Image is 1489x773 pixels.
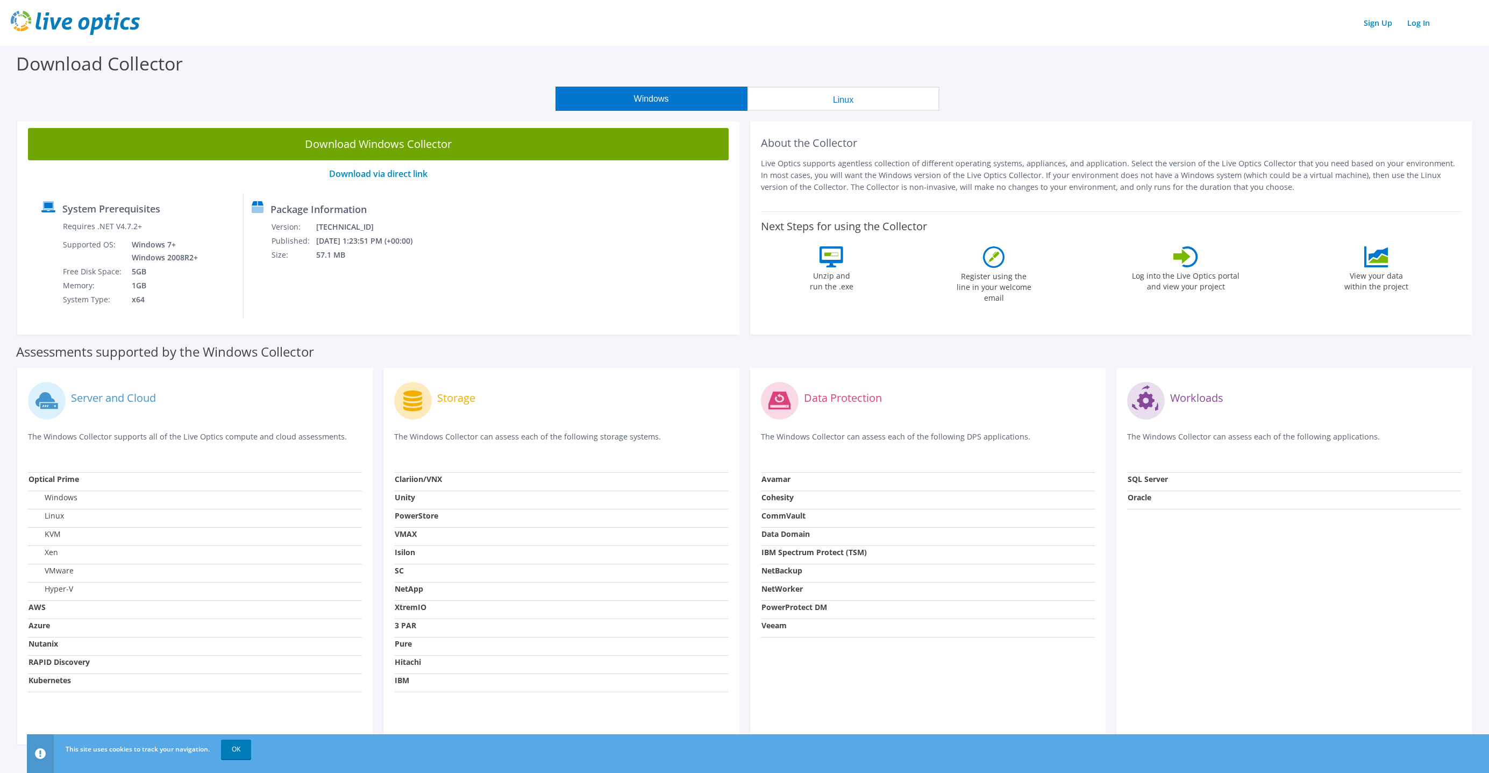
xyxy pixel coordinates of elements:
strong: CommVault [761,510,806,521]
td: [TECHNICAL_ID] [316,220,427,234]
label: Xen [29,547,58,558]
img: live_optics_svg.svg [11,11,140,35]
strong: XtremIO [395,602,426,612]
label: Requires .NET V4.7.2+ [63,221,142,232]
strong: Data Domain [761,529,810,539]
a: OK [221,740,251,759]
p: The Windows Collector can assess each of the following DPS applications. [761,431,1095,453]
strong: Nutanix [29,639,58,649]
strong: Hitachi [395,657,421,667]
strong: Oracle [1128,492,1151,502]
label: Workloads [1170,393,1223,403]
strong: IBM Spectrum Protect (TSM) [761,547,867,557]
td: 5GB [124,265,200,279]
strong: Clariion/VNX [395,474,442,484]
strong: Optical Prime [29,474,79,484]
p: Live Optics supports agentless collection of different operating systems, appliances, and applica... [761,158,1462,193]
p: The Windows Collector supports all of the Live Optics compute and cloud assessments. [28,431,362,453]
strong: Veeam [761,620,787,630]
strong: Azure [29,620,50,630]
p: The Windows Collector can assess each of the following storage systems. [394,431,728,453]
strong: NetBackup [761,565,802,576]
label: VMware [29,565,74,576]
label: KVM [29,529,61,540]
strong: VMAX [395,529,417,539]
button: Linux [747,87,939,111]
td: 57.1 MB [316,248,427,262]
td: System Type: [62,293,124,307]
label: Log into the Live Optics portal and view your project [1131,267,1240,292]
label: System Prerequisites [62,203,160,214]
strong: Kubernetes [29,675,71,685]
strong: AWS [29,602,46,612]
strong: IBM [395,675,409,685]
strong: PowerProtect DM [761,602,827,612]
td: Published: [271,234,316,248]
strong: Avamar [761,474,790,484]
td: x64 [124,293,200,307]
label: Download Collector [16,51,183,76]
a: Download Windows Collector [28,128,729,160]
strong: Unity [395,492,415,502]
td: Size: [271,248,316,262]
strong: NetApp [395,584,423,594]
td: Memory: [62,279,124,293]
strong: Isilon [395,547,415,557]
strong: SQL Server [1128,474,1168,484]
td: 1GB [124,279,200,293]
a: Download via direct link [329,168,428,180]
label: Unzip and run the .exe [807,267,856,292]
a: Log In [1402,15,1435,31]
label: View your data within the project [1337,267,1415,292]
label: Package Information [270,204,367,215]
strong: SC [395,565,404,576]
p: The Windows Collector can assess each of the following applications. [1127,431,1461,453]
label: Server and Cloud [71,393,156,403]
strong: RAPID Discovery [29,657,90,667]
td: Windows 7+ Windows 2008R2+ [124,238,200,265]
td: Supported OS: [62,238,124,265]
a: Sign Up [1358,15,1398,31]
label: Next Steps for using the Collector [761,220,927,233]
h2: About the Collector [761,137,1462,150]
td: Free Disk Space: [62,265,124,279]
label: Hyper-V [29,584,73,594]
button: Windows [555,87,747,111]
td: [DATE] 1:23:51 PM (+00:00) [316,234,427,248]
strong: NetWorker [761,584,803,594]
label: Assessments supported by the Windows Collector [16,346,314,357]
strong: 3 PAR [395,620,416,630]
label: Data Protection [804,393,882,403]
strong: Cohesity [761,492,794,502]
td: Version: [271,220,316,234]
label: Windows [29,492,77,503]
strong: Pure [395,639,412,649]
label: Storage [437,393,475,403]
span: This site uses cookies to track your navigation. [66,744,210,754]
label: Register using the line in your welcome email [953,268,1034,303]
label: Linux [29,510,64,521]
strong: PowerStore [395,510,438,521]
